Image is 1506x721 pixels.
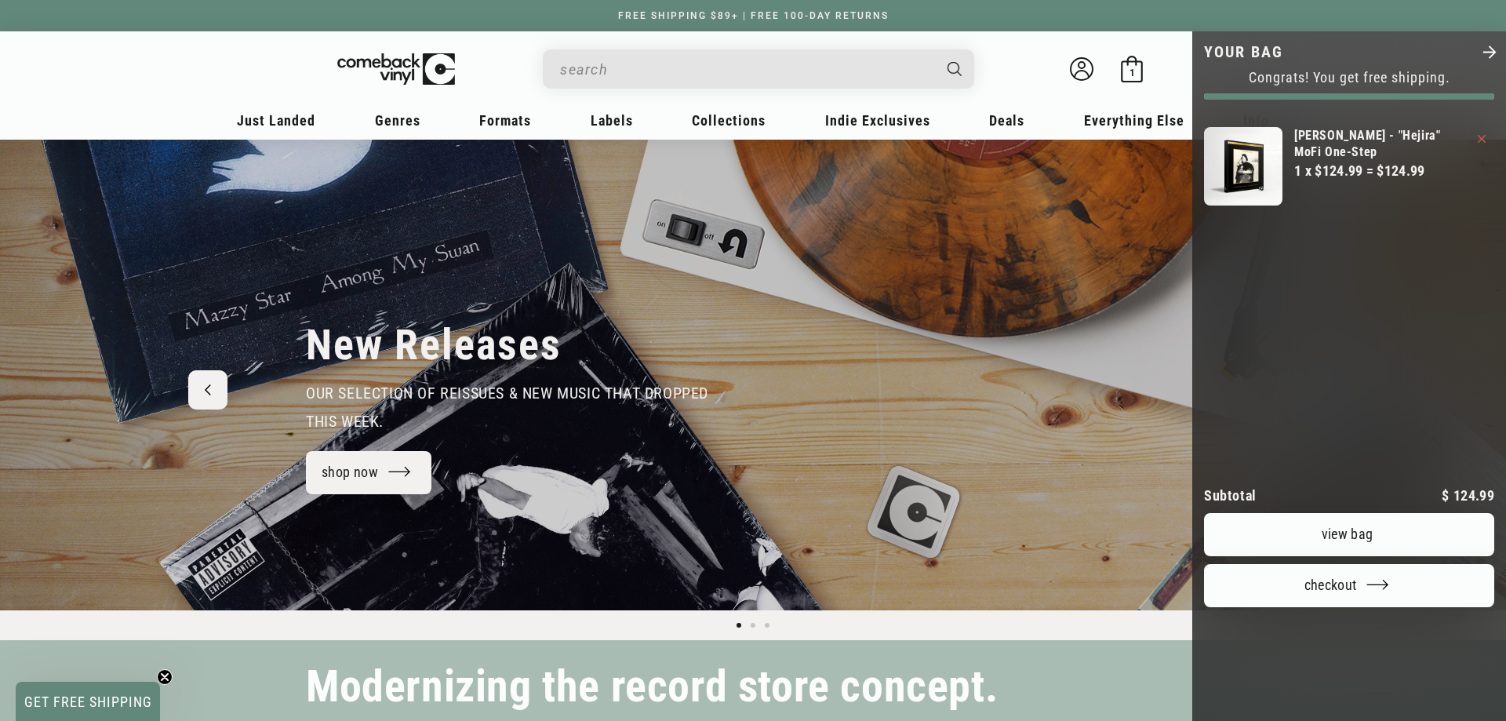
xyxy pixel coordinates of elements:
[1204,43,1283,61] h2: Your bag
[16,682,160,721] div: GET FREE SHIPPINGClose teaser
[1442,487,1449,504] span: $
[157,669,173,685] button: Close teaser
[1294,160,1466,181] div: 1 x $124.99 = $124.99
[1478,135,1486,143] button: Remove Joni Mitchell - "Hejira" MoFi One-Step
[1204,489,1257,503] h2: Subtotal
[1204,637,1494,672] iframe: PayPal-paypal
[1204,69,1494,86] p: Congrats! You get free shipping.
[1204,513,1494,556] a: View bag
[1294,127,1466,160] a: [PERSON_NAME] - "Hejira" MoFi One-Step
[24,694,152,710] span: GET FREE SHIPPING
[1480,43,1498,64] button: Close
[1192,31,1506,721] div: Your bag
[1204,564,1494,607] button: Checkout
[1442,489,1494,503] p: 124.99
